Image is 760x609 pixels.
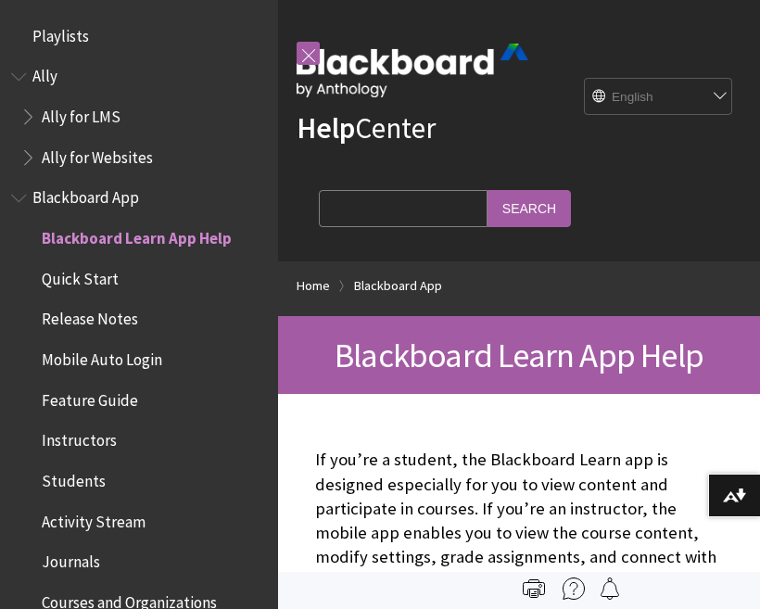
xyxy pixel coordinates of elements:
[354,274,442,298] a: Blackboard App
[585,79,733,116] select: Site Language Selector
[523,577,545,600] img: Print
[42,547,100,572] span: Journals
[335,334,703,376] span: Blackboard Learn App Help
[297,109,436,146] a: HelpCenter
[42,101,120,126] span: Ally for LMS
[32,61,57,86] span: Ally
[315,448,723,593] p: If you’re a student, the Blackboard Learn app is designed especially for you to view content and ...
[42,465,106,490] span: Students
[42,142,153,167] span: Ally for Websites
[488,190,571,226] input: Search
[599,577,621,600] img: Follow this page
[297,109,355,146] strong: Help
[11,20,267,52] nav: Book outline for Playlists
[42,506,146,531] span: Activity Stream
[42,222,232,247] span: Blackboard Learn App Help
[11,61,267,173] nav: Book outline for Anthology Ally Help
[42,385,138,410] span: Feature Guide
[563,577,585,600] img: More help
[42,304,138,329] span: Release Notes
[32,183,139,208] span: Blackboard App
[297,44,528,97] img: Blackboard by Anthology
[42,344,162,369] span: Mobile Auto Login
[32,20,89,45] span: Playlists
[42,263,119,288] span: Quick Start
[42,425,117,450] span: Instructors
[297,274,330,298] a: Home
